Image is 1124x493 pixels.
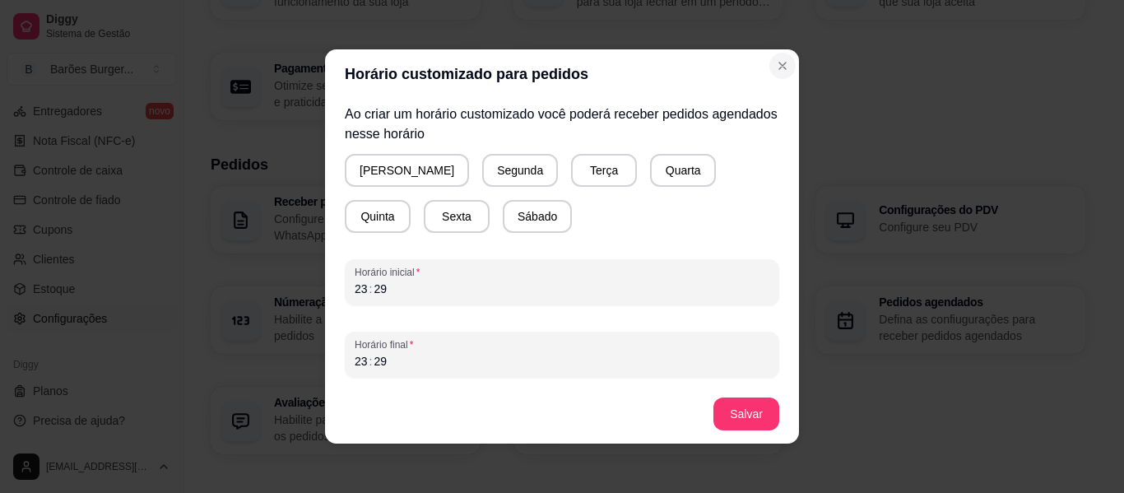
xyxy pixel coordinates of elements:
[372,281,388,297] div: minute,
[325,49,799,99] header: Horário customizado para pedidos
[353,353,369,370] div: hour,
[424,200,490,233] button: Sexta
[769,53,796,79] button: Close
[355,266,769,279] span: Horário inicial
[355,338,769,351] span: Horário final
[482,154,558,187] button: Segunda
[372,353,388,370] div: minute,
[345,154,469,187] button: [PERSON_NAME]
[345,200,411,233] button: Quinta
[650,154,716,187] button: Quarta
[713,398,779,430] button: Salvar
[368,353,374,370] div: :
[353,281,369,297] div: hour,
[368,281,374,297] div: :
[503,200,572,233] button: Sábado
[345,105,779,144] p: Ao criar um horário customizado você poderá receber pedidos agendados nesse horário
[571,154,637,187] button: Terça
